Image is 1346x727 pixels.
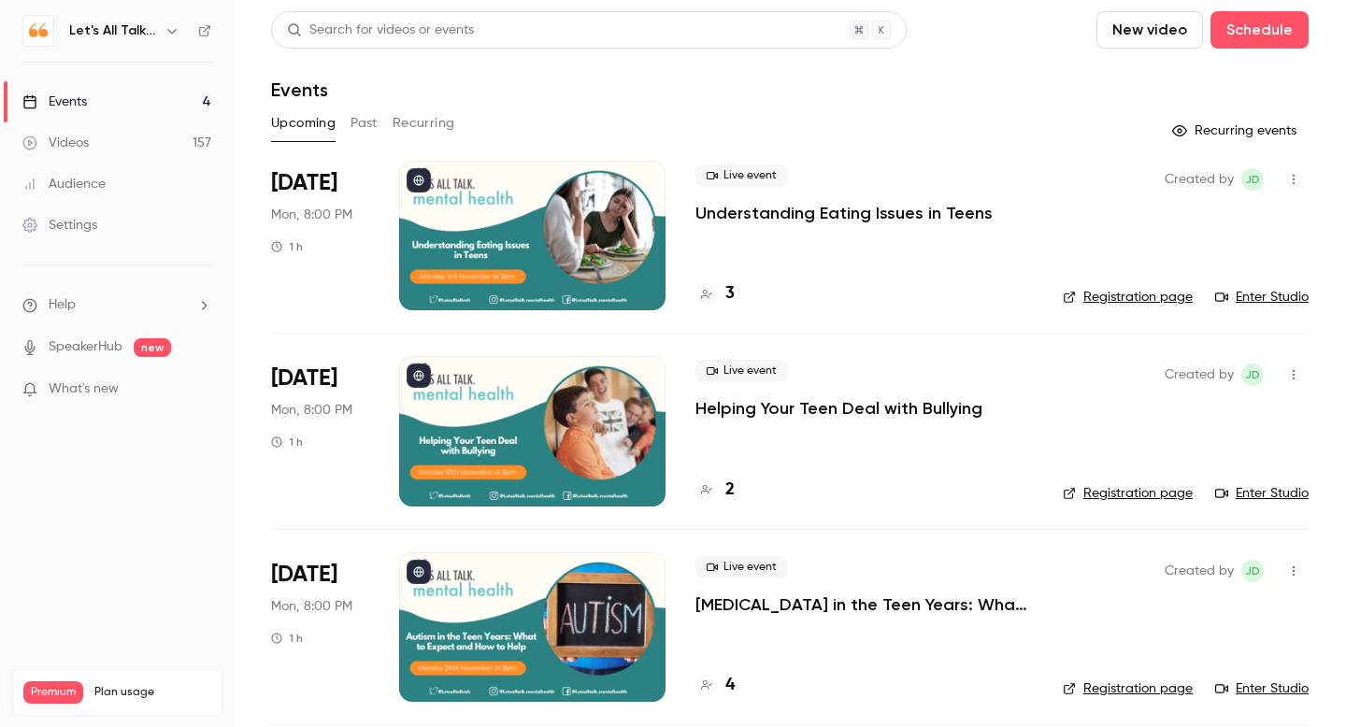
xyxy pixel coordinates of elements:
a: Understanding Eating Issues in Teens [695,202,993,224]
span: Help [49,295,76,315]
span: Mon, 8:00 PM [271,597,352,616]
a: Enter Studio [1215,484,1309,503]
span: Live event [695,360,788,382]
span: Jenni Dunn [1241,363,1264,386]
h4: 4 [725,673,735,698]
span: JD [1245,363,1260,386]
span: Live event [695,556,788,578]
div: 1 h [271,631,303,646]
div: Nov 3 Mon, 8:00 PM (Europe/London) [271,161,369,310]
span: JD [1245,560,1260,582]
span: Created by [1165,168,1234,191]
span: Jenni Dunn [1241,168,1264,191]
a: Registration page [1063,679,1193,698]
span: Mon, 8:00 PM [271,401,352,420]
button: Recurring [393,108,455,138]
h4: 2 [725,478,735,503]
span: Plan usage [94,685,210,700]
a: 2 [695,478,735,503]
div: 1 h [271,239,303,254]
div: Nov 17 Mon, 8:00 PM (Europe/London) [271,552,369,702]
h1: Events [271,78,328,101]
a: Registration page [1063,484,1193,503]
div: Audience [22,175,106,193]
span: Mon, 8:00 PM [271,206,352,224]
span: [DATE] [271,560,337,590]
div: Search for videos or events [287,21,474,40]
a: 3 [695,281,735,306]
span: What's new [49,379,119,399]
a: Enter Studio [1215,679,1309,698]
span: new [134,338,171,357]
button: Upcoming [271,108,336,138]
a: Enter Studio [1215,288,1309,306]
h4: 3 [725,281,735,306]
span: JD [1245,168,1260,191]
span: [DATE] [271,168,337,198]
span: Created by [1165,560,1234,582]
h6: Let's All Talk Mental Health [69,21,157,40]
div: Nov 10 Mon, 8:00 PM (Europe/London) [271,356,369,506]
a: 4 [695,673,735,698]
a: Helping Your Teen Deal with Bullying [695,397,982,420]
a: Registration page [1063,288,1193,306]
div: 1 h [271,435,303,449]
img: Let's All Talk Mental Health [23,16,53,46]
span: Premium [23,681,83,704]
span: Live event [695,164,788,187]
span: Created by [1165,363,1234,386]
button: Recurring events [1164,116,1309,146]
div: Videos [22,134,89,152]
span: [DATE] [271,363,337,393]
iframe: Noticeable Trigger [189,381,211,398]
span: Jenni Dunn [1241,560,1264,582]
div: Settings [22,216,97,235]
li: help-dropdown-opener [22,295,211,315]
div: Events [22,93,87,111]
button: Schedule [1210,11,1309,49]
button: Past [351,108,378,138]
a: SpeakerHub [49,337,122,357]
button: New video [1096,11,1203,49]
a: [MEDICAL_DATA] in the Teen Years: What to Expect and How to Help [695,593,1033,616]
